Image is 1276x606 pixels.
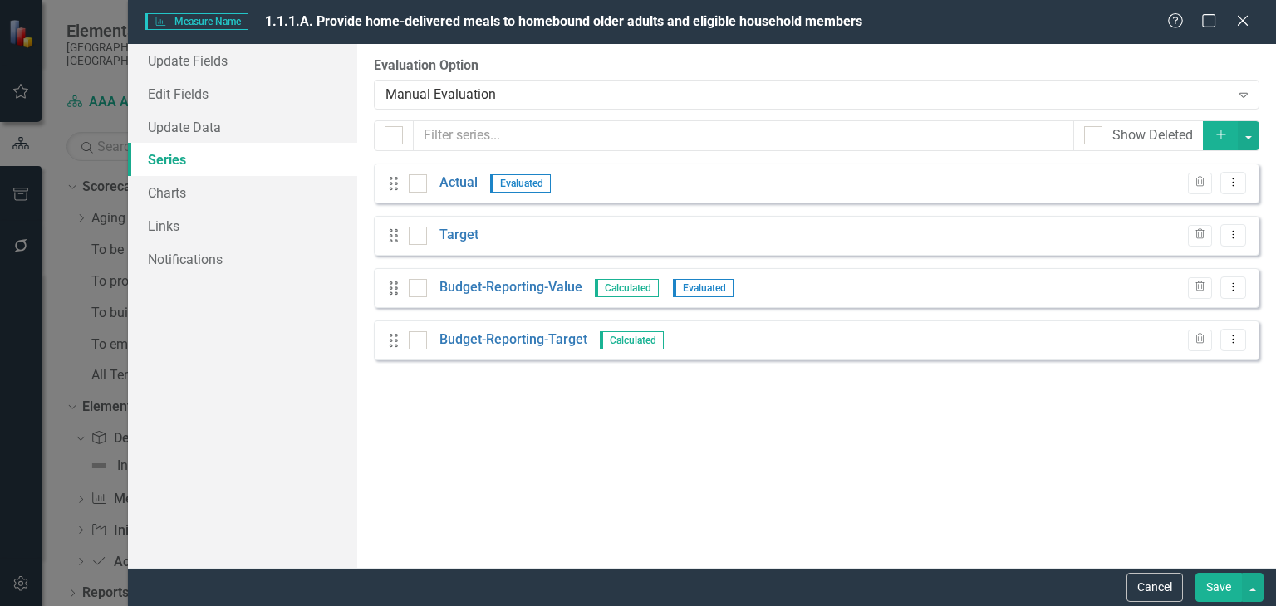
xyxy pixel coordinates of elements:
a: Charts [128,176,357,209]
a: Update Data [128,110,357,144]
label: Evaluation Option [374,56,1259,76]
a: Update Fields [128,44,357,77]
a: Series [128,143,357,176]
button: Save [1195,573,1242,602]
span: Evaluated [673,279,734,297]
a: Budget-Reporting-Target [439,330,587,349]
a: Links [128,209,357,242]
div: Manual Evaluation [385,85,1229,104]
a: Edit Fields [128,77,357,110]
span: Calculated [600,331,664,349]
span: Calculated [595,279,659,297]
a: Target [439,226,478,245]
a: Budget-Reporting-Value [439,278,582,297]
div: Show Deleted [1112,126,1193,145]
span: 1.1.1.A. Provide home-delivered meals to homebound older adults and eligible household members [265,13,862,29]
input: Filter series... [413,120,1074,151]
span: Measure Name [145,13,248,30]
a: Notifications [128,242,357,276]
a: Actual [439,173,478,193]
button: Cancel [1126,573,1183,602]
span: Evaluated [490,174,551,193]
